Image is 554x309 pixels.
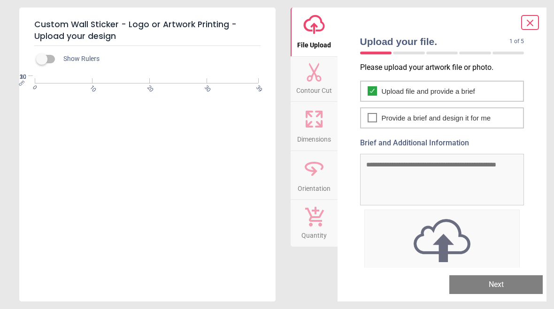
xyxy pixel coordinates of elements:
div: Show Rulers [42,53,276,65]
button: Dimensions [291,102,338,151]
span: Dimensions [297,130,331,144]
span: 1 of 5 [509,38,524,45]
span: 30 [203,84,209,90]
span: 10 [88,84,94,90]
span: 20 [145,84,151,90]
img: upload icon [365,216,520,265]
span: 30 [8,73,26,81]
span: Orientation [298,180,331,194]
span: cm [17,79,25,87]
p: Please upload your artwork file or photo. [360,62,532,73]
h5: Custom Wall Sticker - Logo or Artwork Printing - Upload your design [34,15,261,46]
label: Brief and Additional Information [360,138,524,148]
button: Orientation [291,151,338,200]
span: 39 [254,84,261,90]
span: Provide a brief and design it for me [382,113,491,123]
span: Contour Cut [296,82,332,96]
span: 0 [31,84,37,90]
button: File Upload [291,8,338,56]
button: Contour Cut [291,57,338,102]
span: Upload your file. [360,35,510,48]
span: File Upload [297,36,331,50]
span: Upload file and provide a brief [382,86,475,96]
span: Quantity [301,226,327,241]
button: Quantity [291,200,338,247]
button: Next [449,275,543,294]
